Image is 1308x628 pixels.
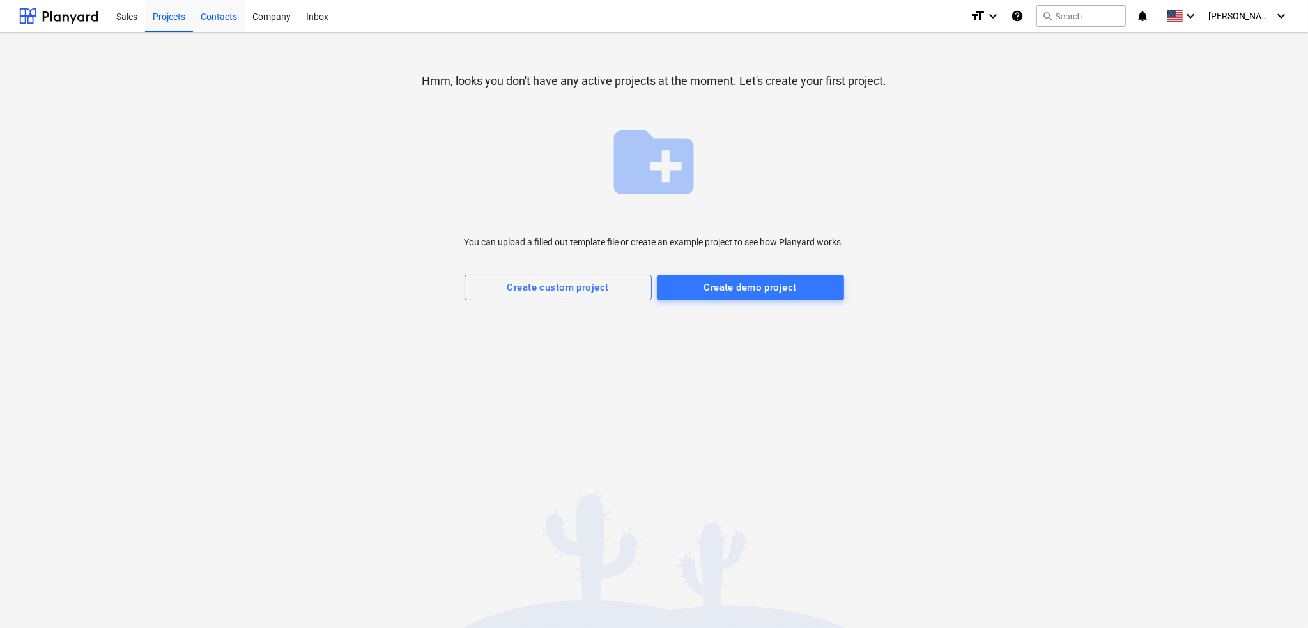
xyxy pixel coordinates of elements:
i: Knowledge base [1011,8,1024,24]
button: Search [1036,5,1126,27]
i: keyboard_arrow_down [985,8,1001,24]
div: Create custom project [507,279,609,296]
i: format_size [970,8,985,24]
iframe: Chat Widget [1244,567,1308,628]
span: [PERSON_NAME] [1208,11,1272,21]
div: Create demo project [704,279,796,296]
button: Create demo project [657,275,844,300]
i: keyboard_arrow_down [1183,8,1198,24]
p: You can upload a filled out template file or create an example project to see how Planyard works. [465,236,844,249]
p: Hmm, looks you don't have any active projects at the moment. Let's create your first project. [422,73,886,89]
span: create_new_folder [606,114,702,210]
span: search [1042,11,1052,21]
i: notifications [1136,8,1149,24]
button: Create custom project [465,275,652,300]
i: keyboard_arrow_down [1273,8,1289,24]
